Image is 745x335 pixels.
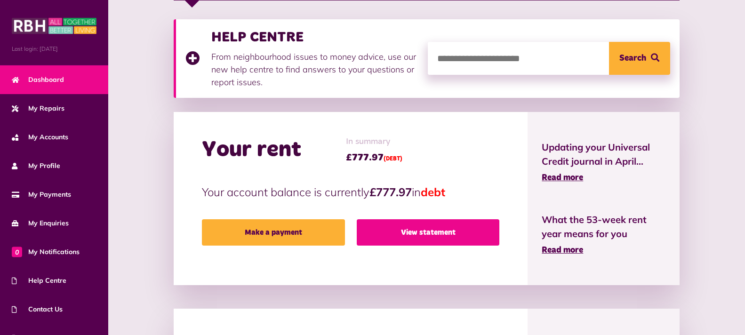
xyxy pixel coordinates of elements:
[12,75,64,85] span: Dashboard
[211,29,418,46] h3: HELP CENTRE
[421,185,445,199] span: debt
[12,16,96,35] img: MyRBH
[202,183,499,200] p: Your account balance is currently in
[12,45,96,53] span: Last login: [DATE]
[12,190,71,199] span: My Payments
[542,213,665,241] span: What the 53-week rent year means for you
[542,174,583,182] span: Read more
[357,219,499,246] a: View statement
[12,247,22,257] span: 0
[12,304,63,314] span: Contact Us
[384,156,402,162] span: (DEBT)
[346,151,402,165] span: £777.97
[609,42,670,75] button: Search
[619,42,646,75] span: Search
[369,185,412,199] strong: £777.97
[12,161,60,171] span: My Profile
[202,219,344,246] a: Make a payment
[202,136,301,164] h2: Your rent
[12,218,69,228] span: My Enquiries
[542,213,665,257] a: What the 53-week rent year means for you Read more
[12,104,64,113] span: My Repairs
[542,246,583,255] span: Read more
[346,136,402,148] span: In summary
[211,50,418,88] p: From neighbourhood issues to money advice, use our new help centre to find answers to your questi...
[12,132,68,142] span: My Accounts
[542,140,665,168] span: Updating your Universal Credit journal in April...
[12,276,66,286] span: Help Centre
[12,247,80,257] span: My Notifications
[542,140,665,184] a: Updating your Universal Credit journal in April... Read more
